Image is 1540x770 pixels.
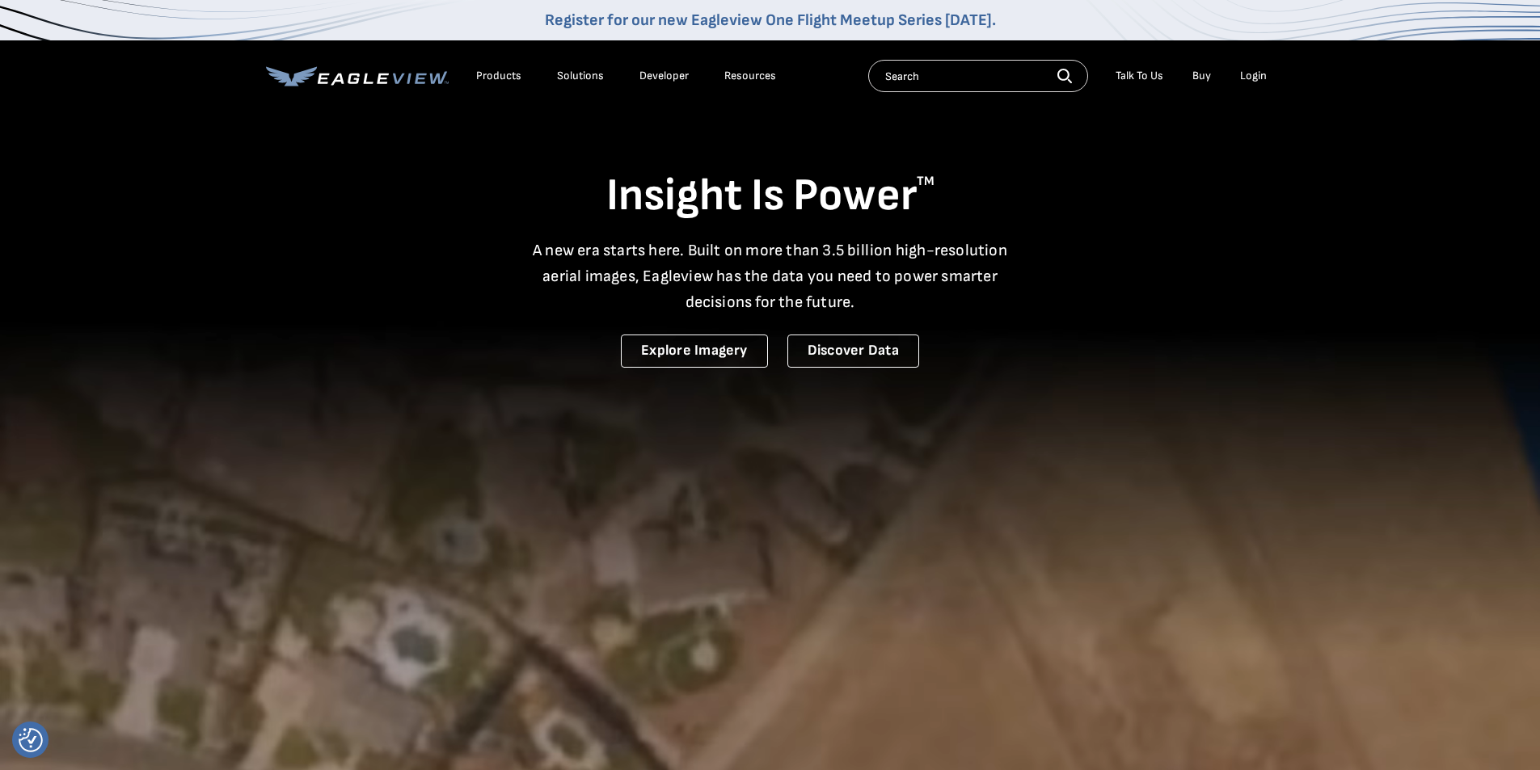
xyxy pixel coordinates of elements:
[1192,69,1211,83] a: Buy
[787,335,919,368] a: Discover Data
[476,69,521,83] div: Products
[19,728,43,752] img: Revisit consent button
[621,335,768,368] a: Explore Imagery
[868,60,1088,92] input: Search
[557,69,604,83] div: Solutions
[639,69,689,83] a: Developer
[1116,69,1163,83] div: Talk To Us
[917,174,935,189] sup: TM
[523,238,1018,315] p: A new era starts here. Built on more than 3.5 billion high-resolution aerial images, Eagleview ha...
[724,69,776,83] div: Resources
[266,168,1275,225] h1: Insight Is Power
[1240,69,1267,83] div: Login
[19,728,43,752] button: Consent Preferences
[545,11,996,30] a: Register for our new Eagleview One Flight Meetup Series [DATE].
